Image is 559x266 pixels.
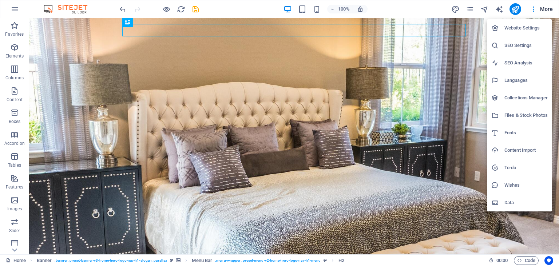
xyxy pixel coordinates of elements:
h6: To-do [504,163,548,172]
h6: Fonts [504,128,548,137]
h6: SEO Settings [504,41,548,50]
h6: Languages [504,76,548,85]
h6: Content Import [504,146,548,155]
h6: Website Settings [504,24,548,32]
h6: SEO Analysis [504,59,548,67]
h6: Data [504,198,548,207]
h6: Files & Stock Photos [504,111,548,120]
h6: Wishes [504,181,548,190]
h6: Collections Manager [504,94,548,102]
